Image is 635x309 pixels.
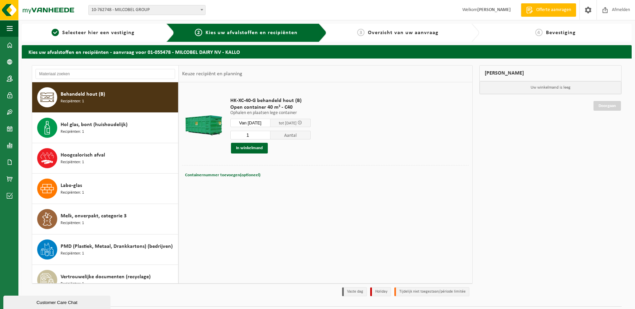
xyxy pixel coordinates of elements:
[270,131,311,139] span: Aantal
[477,7,511,12] strong: [PERSON_NAME]
[61,220,84,226] span: Recipiënten: 1
[88,5,206,15] span: 10-762748 - MILCOBEL GROUP
[61,242,173,250] span: PMD (Plastiek, Metaal, Drankkartons) (bedrijven)
[230,119,270,127] input: Selecteer datum
[195,29,202,36] span: 2
[230,111,311,115] p: Ophalen en plaatsen lege container
[32,265,178,295] button: Vertrouwelijke documenten (recyclage) Recipiënten: 1
[61,129,84,135] span: Recipiënten: 1
[179,66,246,82] div: Keuze recipiënt en planning
[61,281,84,287] span: Recipiënten: 1
[230,97,311,104] span: HK-XC-40-G behandeld hout (B)
[535,7,573,13] span: Offerte aanvragen
[35,69,175,79] input: Materiaal zoeken
[206,30,298,35] span: Kies uw afvalstoffen en recipiënten
[32,143,178,174] button: Hoogcalorisch afval Recipiënten: 1
[61,273,151,281] span: Vertrouwelijke documenten (recyclage)
[3,294,112,309] iframe: chat widget
[479,65,622,81] div: [PERSON_NAME]
[32,204,178,234] button: Melk, onverpakt, categorie 3 Recipiënten: 1
[535,29,543,36] span: 4
[279,121,297,125] span: tot [DATE]
[342,287,367,296] li: Vaste dag
[61,190,84,196] span: Recipiënten: 1
[546,30,576,35] span: Bevestiging
[22,45,632,58] h2: Kies uw afvalstoffen en recipiënten - aanvraag voor 01-055478 - MILCOBEL DAIRY NV - KALLO
[61,182,82,190] span: Labo-glas
[62,30,135,35] span: Selecteer hier een vestiging
[32,113,178,143] button: Hol glas, bont (huishoudelijk) Recipiënten: 1
[32,234,178,265] button: PMD (Plastiek, Metaal, Drankkartons) (bedrijven) Recipiënten: 1
[394,287,469,296] li: Tijdelijk niet toegestaan/période limitée
[61,250,84,257] span: Recipiënten: 1
[61,90,105,98] span: Behandeld hout (B)
[52,29,59,36] span: 1
[185,173,260,177] span: Containernummer toevoegen(optioneel)
[521,3,576,17] a: Offerte aanvragen
[32,174,178,204] button: Labo-glas Recipiënten: 1
[230,104,311,111] span: Open container 40 m³ - C40
[25,29,161,37] a: 1Selecteer hier een vestiging
[61,212,127,220] span: Melk, onverpakt, categorie 3
[184,171,261,180] button: Containernummer toevoegen(optioneel)
[61,98,84,105] span: Recipiënten: 1
[357,29,365,36] span: 3
[593,101,621,111] a: Doorgaan
[480,81,622,94] p: Uw winkelmand is leeg
[61,159,84,166] span: Recipiënten: 1
[32,82,178,113] button: Behandeld hout (B) Recipiënten: 1
[61,121,128,129] span: Hol glas, bont (huishoudelijk)
[370,287,391,296] li: Holiday
[61,151,105,159] span: Hoogcalorisch afval
[368,30,439,35] span: Overzicht van uw aanvraag
[231,143,268,153] button: In winkelmand
[89,5,205,15] span: 10-762748 - MILCOBEL GROUP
